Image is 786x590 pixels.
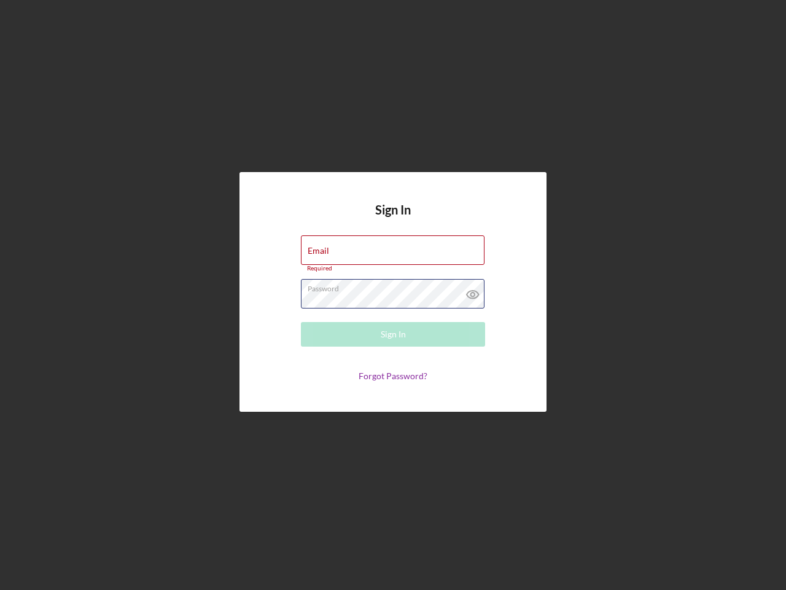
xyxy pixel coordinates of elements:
div: Required [301,265,485,272]
label: Password [308,280,484,293]
h4: Sign In [375,203,411,235]
div: Sign In [381,322,406,347]
a: Forgot Password? [359,371,427,381]
button: Sign In [301,322,485,347]
label: Email [308,246,329,256]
